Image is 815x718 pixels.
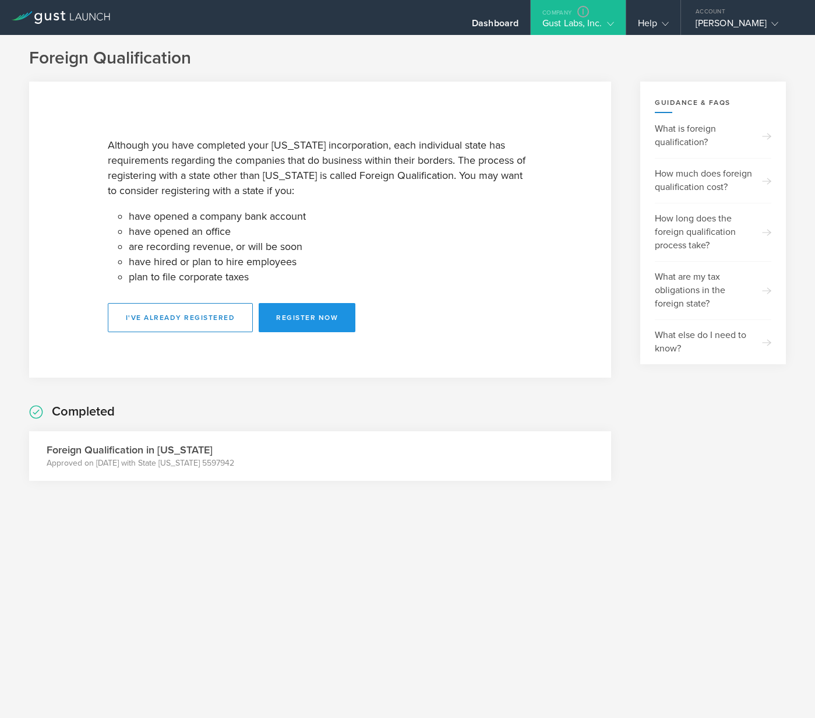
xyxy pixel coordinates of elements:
div: Gust Labs, Inc. [542,17,614,35]
li: are recording revenue, or will be soon [129,239,533,254]
div: What are my tax obligations in the foreign state? [655,261,771,319]
a: How long does the foreign qualification process take? [640,203,786,261]
li: have opened an office [129,224,533,239]
div: Help [638,17,669,35]
div: What else do I need to know? [655,319,771,364]
a: What else do I need to know? [640,319,786,364]
button: Register Now [259,303,355,332]
div: Foreign Qualification [29,47,786,70]
li: plan to file corporate taxes [129,269,533,284]
p: Although you have completed your [US_STATE] incorporation, each individual state has requirements... [108,138,533,198]
a: How much does foreign qualification cost? [640,158,786,203]
div: Guidance & FAQs [640,82,786,113]
div: How much does foreign qualification cost? [655,158,771,203]
h2: Completed [52,403,115,420]
a: What are my tax obligations in the foreign state? [640,261,786,319]
div: What is foreign qualification? [655,113,771,158]
div: Dashboard [472,17,518,35]
li: have hired or plan to hire employees [129,254,533,269]
div: [PERSON_NAME] [696,17,795,35]
div: How long does the foreign qualification process take? [655,203,771,261]
h3: Foreign Qualification in [US_STATE] [47,442,234,457]
a: What is foreign qualification? [640,113,786,158]
p: Approved on [DATE] with State [US_STATE] 5597942 [47,457,234,469]
li: have opened a company bank account [129,209,533,224]
button: I've already registered [108,303,253,332]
